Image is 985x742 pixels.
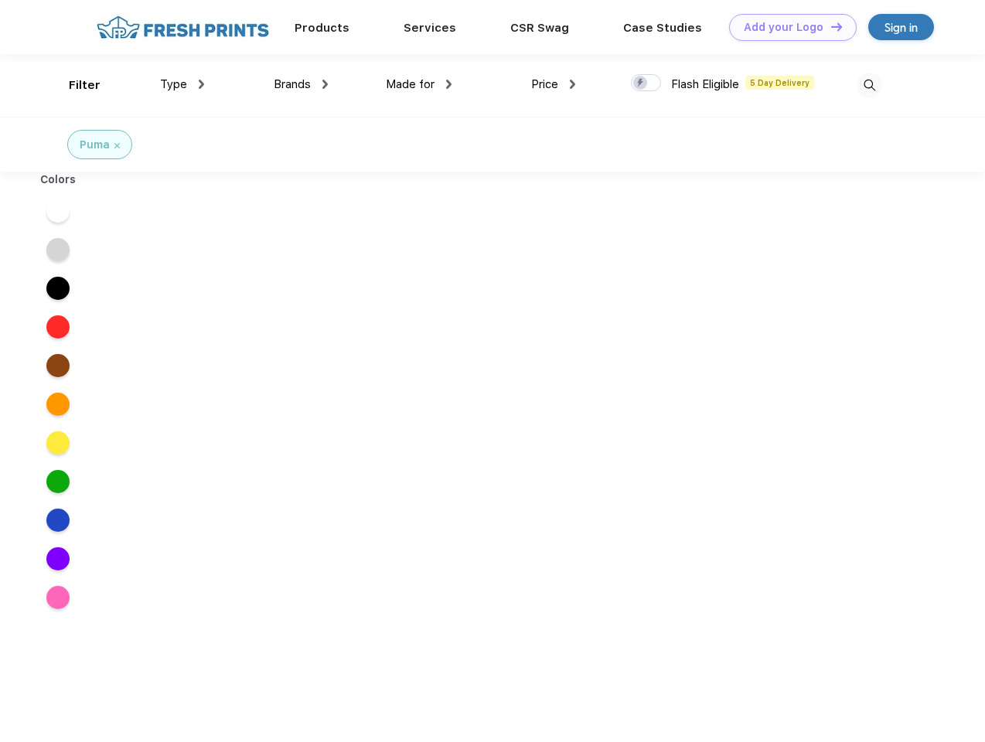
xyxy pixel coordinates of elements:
[29,172,88,188] div: Colors
[745,76,814,90] span: 5 Day Delivery
[80,137,110,153] div: Puma
[92,14,274,41] img: fo%20logo%202.webp
[160,77,187,91] span: Type
[404,21,456,35] a: Services
[386,77,435,91] span: Made for
[510,21,569,35] a: CSR Swag
[857,73,882,98] img: desktop_search.svg
[199,80,204,89] img: dropdown.png
[274,77,311,91] span: Brands
[322,80,328,89] img: dropdown.png
[884,19,918,36] div: Sign in
[69,77,101,94] div: Filter
[868,14,934,40] a: Sign in
[831,22,842,31] img: DT
[531,77,558,91] span: Price
[570,80,575,89] img: dropdown.png
[446,80,452,89] img: dropdown.png
[671,77,739,91] span: Flash Eligible
[114,143,120,148] img: filter_cancel.svg
[295,21,349,35] a: Products
[744,21,823,34] div: Add your Logo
